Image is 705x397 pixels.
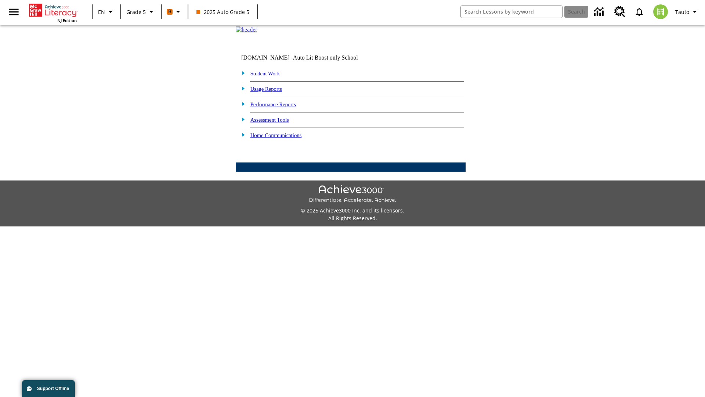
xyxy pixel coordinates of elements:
a: Notifications [630,2,649,21]
input: search field [461,6,562,18]
button: Grade: Grade 5, Select a grade [123,5,159,18]
img: plus.gif [238,131,245,138]
img: header [236,26,257,33]
span: Grade 5 [126,8,146,16]
button: Support Offline [22,380,75,397]
img: avatar image [653,4,668,19]
span: B [168,7,171,16]
a: Performance Reports [250,101,296,107]
span: Support Offline [37,386,69,391]
span: Tauto [675,8,689,16]
img: plus.gif [238,116,245,122]
button: Open side menu [3,1,25,23]
span: EN [98,8,105,16]
nobr: Auto Lit Boost only School [293,54,358,61]
button: Select a new avatar [649,2,672,21]
a: Home Communications [250,132,302,138]
a: Usage Reports [250,86,282,92]
img: plus.gif [238,69,245,76]
span: 2025 Auto Grade 5 [196,8,249,16]
button: Boost Class color is orange. Change class color [164,5,185,18]
div: Home [29,2,77,23]
a: Resource Center, Will open in new tab [610,2,630,22]
td: [DOMAIN_NAME] - [241,54,376,61]
button: Profile/Settings [672,5,702,18]
img: Achieve3000 Differentiate Accelerate Achieve [309,185,396,204]
img: plus.gif [238,85,245,92]
span: NJ Edition [57,18,77,23]
button: Language: EN, Select a language [95,5,118,18]
a: Assessment Tools [250,117,289,123]
a: Student Work [250,71,280,76]
a: Data Center [590,2,610,22]
img: plus.gif [238,100,245,107]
